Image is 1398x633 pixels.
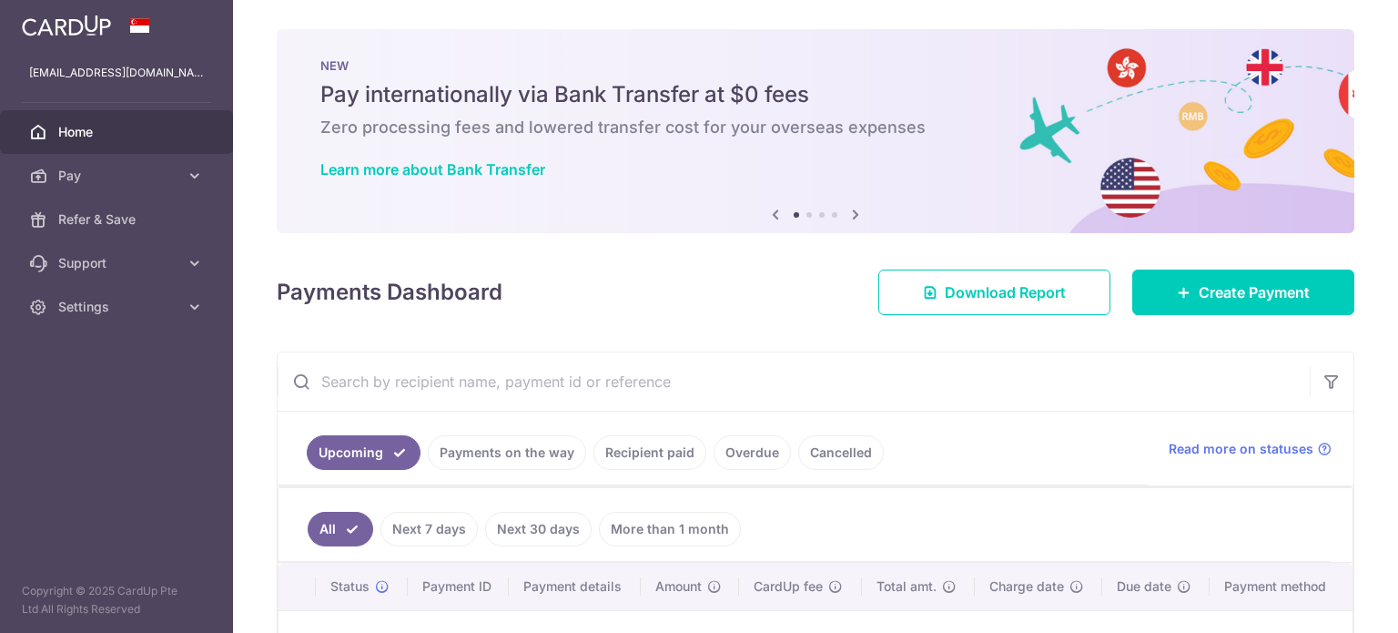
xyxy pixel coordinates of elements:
a: Recipient paid [593,435,706,470]
a: Learn more about Bank Transfer [320,160,545,179]
span: Support [58,254,178,272]
h5: Pay internationally via Bank Transfer at $0 fees [320,80,1311,109]
a: Upcoming [307,435,420,470]
p: [EMAIL_ADDRESS][DOMAIN_NAME] [29,64,204,82]
span: Settings [58,298,178,316]
img: CardUp [22,15,111,36]
a: Payments on the way [428,435,586,470]
a: All [308,512,373,546]
a: Overdue [714,435,791,470]
span: Due date [1117,577,1171,596]
span: Pay [58,167,178,185]
a: Create Payment [1132,270,1354,315]
span: Total amt. [876,577,937,596]
h6: Zero processing fees and lowered transfer cost for your overseas expenses [320,117,1311,138]
span: Read more on statuses [1169,440,1313,458]
span: Status [330,577,370,596]
img: Bank transfer banner [277,29,1354,233]
a: Next 30 days [485,512,592,546]
span: Refer & Save [58,210,178,229]
input: Search by recipient name, payment id or reference [278,352,1310,411]
span: Amount [655,577,702,596]
th: Payment details [509,563,641,610]
a: Next 7 days [380,512,478,546]
span: Charge date [989,577,1064,596]
h4: Payments Dashboard [277,276,502,309]
a: Read more on statuses [1169,440,1332,458]
p: NEW [320,58,1311,73]
span: Create Payment [1199,281,1310,303]
a: Download Report [878,270,1110,315]
a: Cancelled [798,435,884,470]
th: Payment method [1210,563,1352,610]
span: Home [58,123,178,141]
span: CardUp fee [754,577,823,596]
th: Payment ID [408,563,510,610]
span: Download Report [945,281,1066,303]
a: More than 1 month [599,512,741,546]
